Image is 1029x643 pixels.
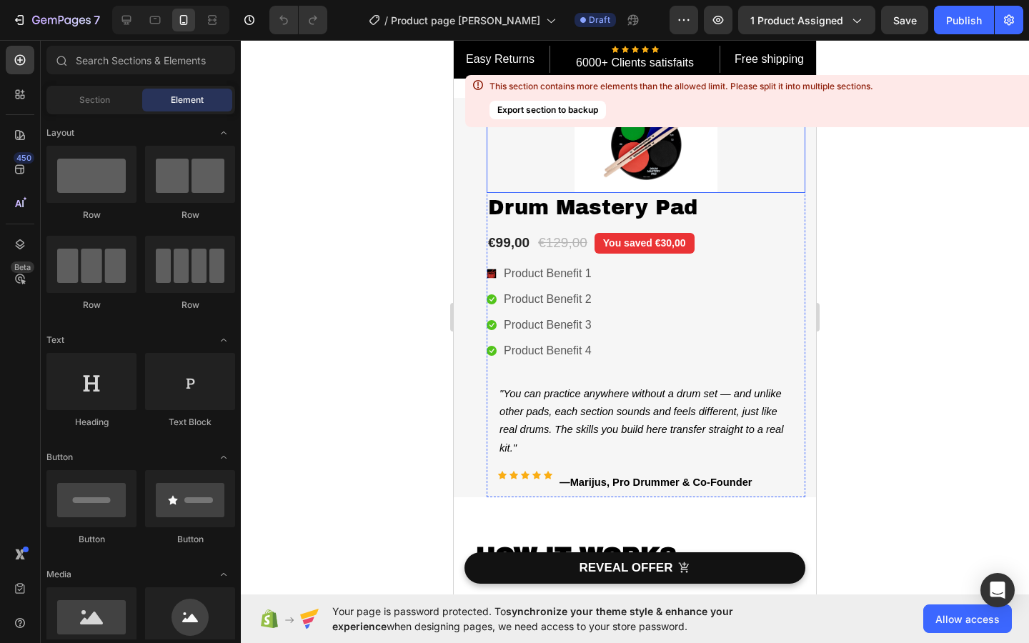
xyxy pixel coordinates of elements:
div: Button [145,533,235,546]
button: Save [881,6,928,34]
div: Beta [11,261,34,273]
div: Row [46,209,136,221]
span: to [89,552,107,569]
span: Media [46,568,71,581]
span: Your page is password protected. To when designing pages, we need access to your store password. [332,604,789,634]
span: Toggle open [212,121,235,144]
button: Allow access [923,604,1012,633]
div: Open Intercom Messenger [980,573,1015,607]
div: Heading [46,416,136,429]
div: This section contains more elements than the allowed limit. Please split it into multiple sections. [489,81,873,92]
div: Row [145,209,235,221]
span: Button [46,451,73,464]
div: Text Block [145,416,235,429]
span: Element [171,94,204,106]
div: 450 [14,152,34,164]
div: Row [145,299,235,311]
span: synchronize your theme style & enhance your experience [332,605,733,632]
span: Allow access [935,612,1000,627]
span: Easy [49,552,89,569]
p: 7 [94,11,100,29]
input: Search Sections & Elements [46,46,235,74]
span: 1 product assigned [750,13,843,28]
span: It’s [22,552,49,569]
button: 7 [6,6,106,34]
span: Layout [46,126,74,139]
button: Publish [934,6,994,34]
div: Publish [946,13,982,28]
span: / [384,13,388,28]
span: Section [79,94,110,106]
button: 1 product assigned [738,6,875,34]
span: Toggle open [212,563,235,586]
span: Toggle open [212,329,235,352]
span: Product page [PERSON_NAME] [391,13,540,28]
button: Export section to backup [489,101,606,119]
div: Row [46,299,136,311]
iframe: Design area [454,40,816,594]
span: Draft [589,14,610,26]
span: Text [46,334,64,347]
span: Save [893,14,917,26]
span: Toggle open [212,446,235,469]
div: Undo/Redo [269,6,327,34]
div: Button [46,533,136,546]
span: Start [107,552,151,569]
